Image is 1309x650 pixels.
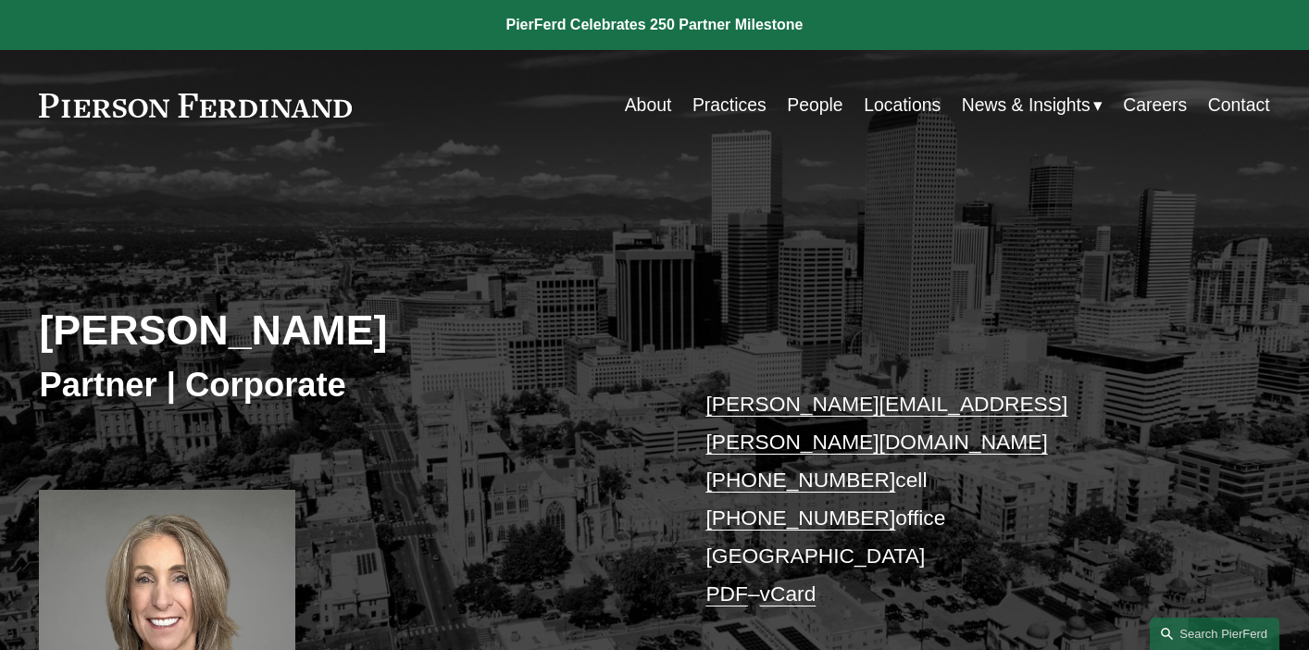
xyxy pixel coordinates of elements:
[692,87,767,123] a: Practices
[705,385,1218,613] p: cell office [GEOGRAPHIC_DATA] –
[864,87,941,123] a: Locations
[705,581,748,606] a: PDF
[760,581,817,606] a: vCard
[625,87,672,123] a: About
[962,87,1103,123] a: folder dropdown
[962,89,1091,121] span: News & Insights
[39,364,654,406] h3: Partner | Corporate
[1123,87,1187,123] a: Careers
[705,468,895,492] a: [PHONE_NUMBER]
[39,306,654,356] h2: [PERSON_NAME]
[787,87,842,123] a: People
[705,392,1067,454] a: [PERSON_NAME][EMAIL_ADDRESS][PERSON_NAME][DOMAIN_NAME]
[705,506,895,530] a: [PHONE_NUMBER]
[1208,87,1270,123] a: Contact
[1150,618,1279,650] a: Search this site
